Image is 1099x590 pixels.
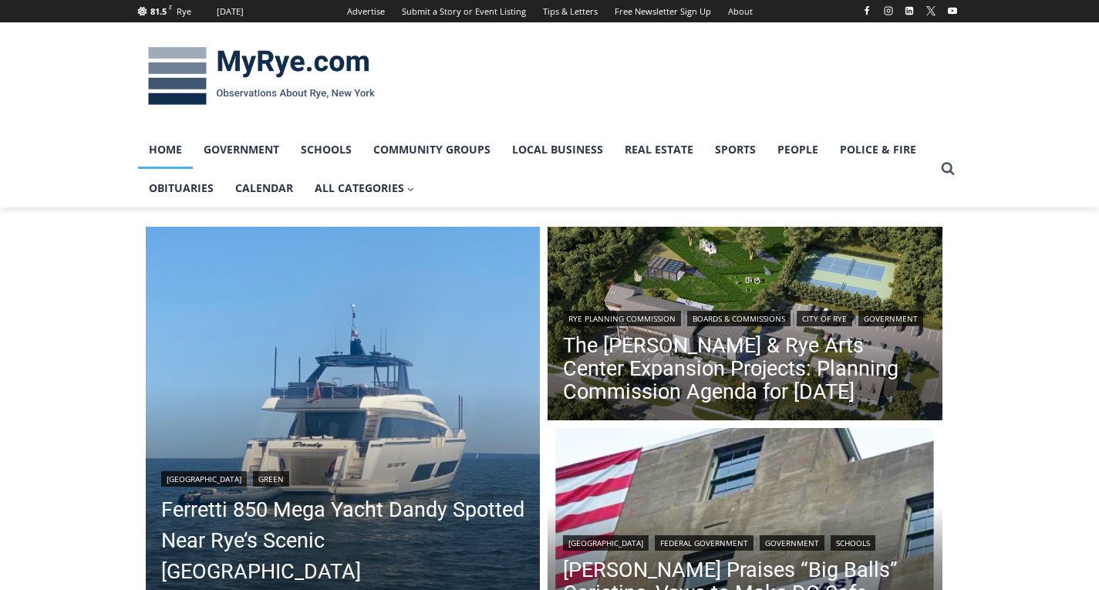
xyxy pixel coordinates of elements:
a: Green [253,471,289,487]
a: Boards & Commissions [687,311,791,326]
div: | [161,468,525,487]
a: Real Estate [614,130,704,169]
a: All Categories [304,169,426,207]
a: Home [138,130,193,169]
a: The [PERSON_NAME] & Rye Arts Center Expansion Projects: Planning Commission Agenda for [DATE] [563,334,927,403]
a: Local Business [501,130,614,169]
a: Government [858,311,923,326]
a: YouTube [943,2,962,20]
a: Police & Fire [829,130,927,169]
a: Schools [831,535,875,551]
a: Community Groups [362,130,501,169]
div: [DATE] [217,5,244,19]
a: Government [760,535,824,551]
a: Linkedin [900,2,919,20]
a: Instagram [879,2,898,20]
span: F [169,3,172,12]
div: Rye [177,5,191,19]
img: (PHOTO: The Rye Arts Center has developed a conceptual plan and renderings for the development of... [548,227,942,424]
a: Government [193,130,290,169]
a: Ferretti 850 Mega Yacht Dandy Spotted Near Rye’s Scenic [GEOGRAPHIC_DATA] [161,494,525,587]
a: Facebook [858,2,876,20]
a: City of Rye [797,311,852,326]
a: Rye Planning Commission [563,311,681,326]
a: Obituaries [138,169,224,207]
a: Federal Government [655,535,753,551]
div: | | | [563,308,927,326]
a: Sports [704,130,767,169]
button: View Search Form [934,155,962,183]
a: Read More The Osborn & Rye Arts Center Expansion Projects: Planning Commission Agenda for Tuesday... [548,227,942,424]
div: | | | [563,532,927,551]
a: [GEOGRAPHIC_DATA] [563,535,649,551]
a: Calendar [224,169,304,207]
nav: Primary Navigation [138,130,934,208]
span: All Categories [315,180,415,197]
img: MyRye.com [138,36,385,116]
a: [GEOGRAPHIC_DATA] [161,471,247,487]
a: People [767,130,829,169]
a: Schools [290,130,362,169]
span: 81.5 [150,5,167,17]
a: X [922,2,940,20]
